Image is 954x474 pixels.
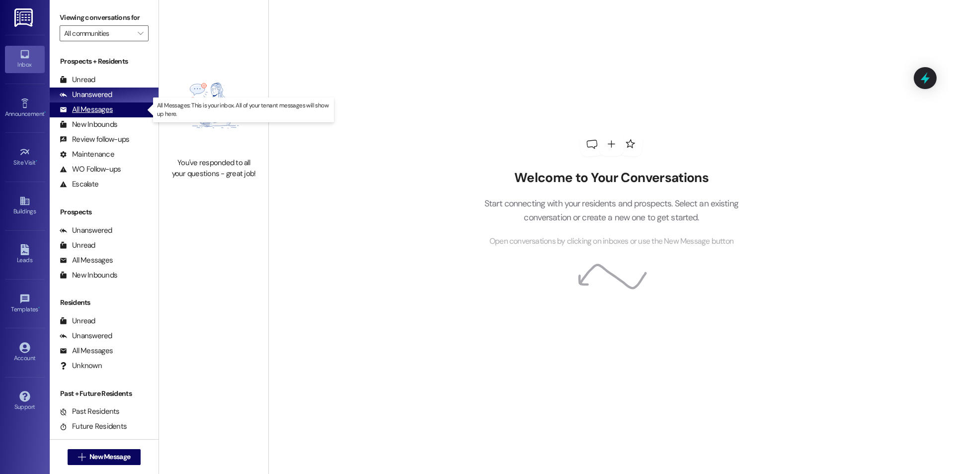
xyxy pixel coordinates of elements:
p: Start connecting with your residents and prospects. Select an existing conversation or create a n... [469,196,753,225]
div: Unread [60,75,95,85]
span: New Message [89,452,130,462]
div: New Inbounds [60,270,117,281]
button: New Message [68,449,141,465]
div: Unanswered [60,90,112,100]
div: Prospects [50,207,159,217]
div: Past + Future Residents [50,388,159,399]
p: All Messages: This is your inbox. All of your tenant messages will show up here. [157,101,330,118]
div: Past Residents [60,406,120,417]
a: Inbox [5,46,45,73]
div: Future Residents [60,421,127,432]
label: Viewing conversations for [60,10,149,25]
div: Prospects + Residents [50,56,159,67]
img: ResiDesk Logo [14,8,35,27]
div: Unread [60,316,95,326]
div: Maintenance [60,149,114,160]
a: Site Visit • [5,144,45,171]
div: Unknown [60,361,102,371]
h2: Welcome to Your Conversations [469,170,753,186]
div: Residents [50,297,159,308]
div: All Messages [60,104,113,115]
span: Open conversations by clicking on inboxes or use the New Message button [489,235,733,248]
a: Buildings [5,192,45,219]
img: empty-state [170,58,257,153]
div: Review follow-ups [60,134,129,145]
div: WO Follow-ups [60,164,121,175]
div: You've responded to all your questions - great job! [170,158,257,179]
div: All Messages [60,346,113,356]
span: • [36,158,37,165]
span: • [38,304,40,311]
div: New Inbounds [60,119,117,130]
i:  [138,29,143,37]
input: All communities [64,25,133,41]
div: Unanswered [60,331,112,341]
i:  [78,453,85,461]
a: Support [5,388,45,415]
a: Account [5,339,45,366]
div: Unanswered [60,225,112,236]
div: Unread [60,240,95,251]
a: Leads [5,241,45,268]
div: All Messages [60,255,113,266]
span: • [44,109,46,116]
a: Templates • [5,290,45,317]
div: Escalate [60,179,98,190]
